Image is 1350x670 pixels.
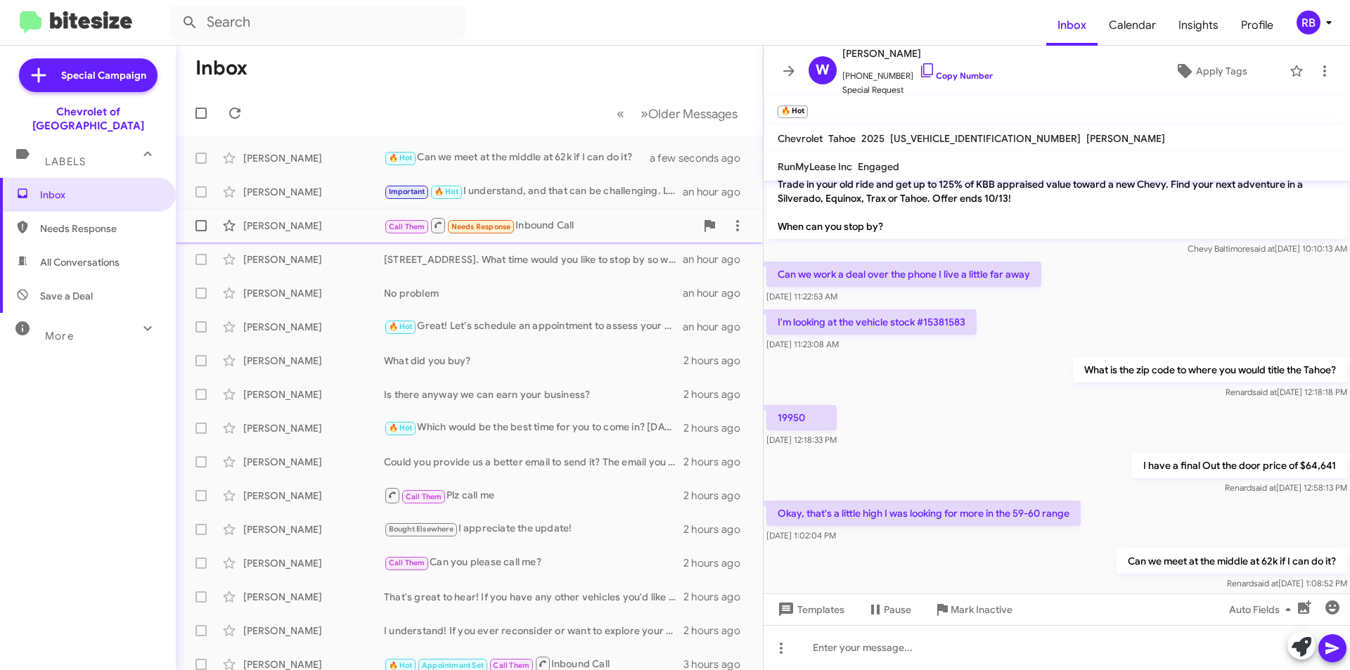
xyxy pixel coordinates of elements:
[40,255,120,269] span: All Conversations
[243,522,384,536] div: [PERSON_NAME]
[1254,578,1278,588] span: said at
[1098,5,1167,46] a: Calendar
[951,597,1012,622] span: Mark Inactive
[683,252,752,266] div: an hour ago
[683,489,752,503] div: 2 hours ago
[764,597,856,622] button: Templates
[243,185,384,199] div: [PERSON_NAME]
[493,661,529,670] span: Call Them
[617,105,624,122] span: «
[1086,132,1165,145] span: [PERSON_NAME]
[856,597,922,622] button: Pause
[384,590,683,604] div: That's great to hear! If you have any other vehicles you'd like to discuss selling, feel free to ...
[775,597,844,622] span: Templates
[683,556,752,570] div: 2 hours ago
[1229,597,1297,622] span: Auto Fields
[1167,5,1230,46] span: Insights
[384,150,667,166] div: Can we meet at the middle at 62k if I can do it?
[61,68,146,82] span: Special Campaign
[641,105,648,122] span: »
[1230,5,1285,46] a: Profile
[45,155,86,168] span: Labels
[384,183,683,200] div: I understand, and that can be challenging. Let’s discuss your current vehicle and explore potenti...
[632,99,746,128] button: Next
[243,624,384,638] div: [PERSON_NAME]
[816,59,830,82] span: W
[195,57,247,79] h1: Inbox
[1046,5,1098,46] a: Inbox
[243,286,384,300] div: [PERSON_NAME]
[243,489,384,503] div: [PERSON_NAME]
[858,160,899,173] span: Engaged
[778,160,852,173] span: RunMyLease Inc
[384,252,683,266] div: [STREET_ADDRESS]. What time would you like to stop by so we can have the vehicle pulled up and re...
[842,83,993,97] span: Special Request
[384,286,683,300] div: No problem
[842,45,993,62] span: [PERSON_NAME]
[609,99,746,128] nav: Page navigation example
[243,590,384,604] div: [PERSON_NAME]
[384,624,683,638] div: I understand! If you ever reconsider or want to explore your options, feel free to reach out. We'...
[389,322,413,331] span: 🔥 Hot
[1132,453,1347,478] p: I have a final Out the door price of $64,641
[389,187,425,196] span: Important
[40,221,160,236] span: Needs Response
[778,105,808,118] small: 🔥 Hot
[683,624,752,638] div: 2 hours ago
[828,132,856,145] span: Tahoe
[389,524,454,534] span: Bought Elsewhere
[389,558,425,567] span: Call Them
[861,132,885,145] span: 2025
[884,597,911,622] span: Pause
[608,99,633,128] button: Previous
[1218,597,1308,622] button: Auto Fields
[243,151,384,165] div: [PERSON_NAME]
[243,320,384,334] div: [PERSON_NAME]
[243,354,384,368] div: [PERSON_NAME]
[40,289,93,303] span: Save a Deal
[384,555,683,571] div: Can you please call me?
[766,309,977,335] p: I'm looking at the vehicle stock #15381583
[243,421,384,435] div: [PERSON_NAME]
[243,455,384,469] div: [PERSON_NAME]
[683,286,752,300] div: an hour ago
[766,291,837,302] span: [DATE] 11:22:53 AM
[766,501,1081,526] p: Okay, that's a little high I was looking for more in the 59-60 range
[1188,243,1347,254] span: Chevy Baltimore [DATE] 10:10:13 AM
[890,132,1081,145] span: [US_VEHICLE_IDENTIFICATION_NUMBER]
[1297,11,1320,34] div: RB
[384,217,695,234] div: Inbound Call
[1138,58,1282,84] button: Apply Tags
[766,434,837,445] span: [DATE] 12:18:33 PM
[1117,548,1347,574] p: Can we meet at the middle at 62k if I can do it?
[1285,11,1335,34] button: RB
[1225,482,1347,493] span: Renard [DATE] 12:58:13 PM
[667,151,752,165] div: a few seconds ago
[683,590,752,604] div: 2 hours ago
[683,387,752,401] div: 2 hours ago
[1227,578,1347,588] span: Renard [DATE] 1:08:52 PM
[422,661,484,670] span: Appointment Set
[683,421,752,435] div: 2 hours ago
[683,320,752,334] div: an hour ago
[1196,58,1247,84] span: Apply Tags
[683,354,752,368] div: 2 hours ago
[384,420,683,436] div: Which would be the best time for you to come in? [DATE] or [DATE]?
[389,423,413,432] span: 🔥 Hot
[778,132,823,145] span: Chevrolet
[766,262,1041,287] p: Can we work a deal over the phone I live a little far away
[243,556,384,570] div: [PERSON_NAME]
[451,222,511,231] span: Needs Response
[922,597,1024,622] button: Mark Inactive
[45,330,74,342] span: More
[1250,243,1275,254] span: said at
[1073,357,1347,382] p: What is the zip code to where you would title the Tahoe?
[766,339,839,349] span: [DATE] 11:23:08 AM
[389,661,413,670] span: 🔥 Hot
[384,354,683,368] div: What did you buy?
[766,530,836,541] span: [DATE] 1:02:04 PM
[19,58,157,92] a: Special Campaign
